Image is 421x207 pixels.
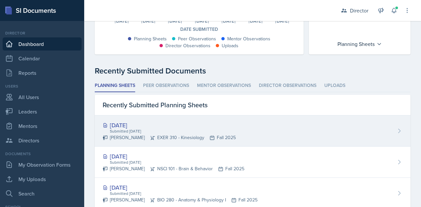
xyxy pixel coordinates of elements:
div: Submitted [DATE] [109,191,258,197]
a: Search [3,187,82,200]
a: My Observation Forms [3,158,82,171]
div: [DATE] [269,19,295,23]
a: Directors [3,134,82,147]
div: [PERSON_NAME] NSCI 101 - Brain & Behavior Fall 2025 [103,165,244,172]
div: [PERSON_NAME] BIO 280 - Anatomy & Physiology I Fall 2025 [103,197,258,203]
div: [DATE] [242,19,269,23]
div: Date Submitted [103,26,296,33]
a: Mentors [3,119,82,133]
div: Director [350,7,368,14]
div: Recently Submitted Documents [95,65,410,77]
a: Calendar [3,52,82,65]
div: Mentor Observations [227,35,270,42]
div: Planning Sheets [334,39,385,49]
a: My Uploads [3,173,82,186]
div: [DATE] [215,19,242,23]
a: All Users [3,91,82,104]
div: Planning Sheets [134,35,167,42]
li: Planning Sheets [95,79,135,92]
div: Uploads [222,42,238,49]
a: [DATE] Submitted [DATE] [PERSON_NAME]EXER 310 - KinesiologyFall 2025 [95,115,410,147]
div: [DATE] [103,183,258,192]
div: [DATE] [135,19,161,23]
div: Submitted [DATE] [109,128,236,134]
div: [DATE] [103,121,236,130]
li: Peer Observations [143,79,189,92]
div: [PERSON_NAME] EXER 310 - Kinesiology Fall 2025 [103,134,236,141]
li: Uploads [324,79,345,92]
a: Reports [3,66,82,79]
div: Submitted [DATE] [109,159,244,165]
div: Users [3,83,82,89]
div: Recently Submitted Planning Sheets [95,95,410,115]
a: Dashboard [3,37,82,51]
a: Leaders [3,105,82,118]
div: Documents [3,151,82,157]
div: [DATE] [188,19,215,23]
a: [DATE] Submitted [DATE] [PERSON_NAME]NSCI 101 - Brain & BehaviorFall 2025 [95,147,410,178]
div: [DATE] [108,19,135,23]
div: [DATE] [162,19,188,23]
div: Director [3,30,82,36]
div: Director Observations [165,42,210,49]
div: [DATE] [103,152,244,161]
li: Mentor Observations [197,79,251,92]
li: Director Observations [259,79,316,92]
div: Peer Observations [178,35,216,42]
